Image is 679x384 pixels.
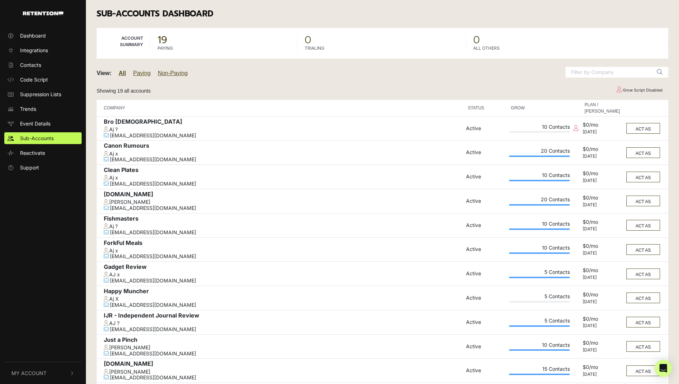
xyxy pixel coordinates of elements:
[20,90,61,98] span: Suppression Lists
[4,147,82,159] a: Reactivate
[509,156,570,157] div: Plan Usage: 485%
[104,151,462,157] div: Aj x
[4,162,82,173] a: Support
[583,243,622,251] div: $0/mo
[464,165,507,189] td: Active
[104,223,462,230] div: Aj ?
[20,46,48,54] span: Integrations
[104,320,462,326] div: AJ ?
[104,326,462,333] div: [EMAIL_ADDRESS][DOMAIN_NAME]
[104,312,462,320] div: IJR - Independent Journal Review
[464,262,507,286] td: Active
[20,149,45,157] span: Reactivate
[97,88,151,94] small: Showing 19 all accounts
[104,199,462,205] div: [PERSON_NAME]
[509,318,570,325] div: 5 Contacts
[509,197,570,204] div: 20 Contacts
[158,70,188,76] a: Non-Paying
[583,202,622,207] div: [DATE]
[583,171,622,178] div: $0/mo
[97,70,112,76] strong: View:
[4,362,82,384] button: My Account
[4,44,82,56] a: Integrations
[104,127,462,133] div: Aj ?
[104,288,462,296] div: Happy Muncher
[509,221,570,228] div: 10 Contacts
[97,28,150,59] td: Account Summary
[509,148,570,156] div: 20 Contacts
[104,142,462,151] div: Canon Rumours
[4,74,82,85] a: Code Script
[583,275,622,280] div: [DATE]
[104,345,462,351] div: [PERSON_NAME]
[583,178,622,183] div: [DATE]
[581,99,624,116] th: PLAN / [PERSON_NAME]
[583,292,622,299] div: $0/mo
[464,99,507,116] th: STATUS
[464,141,507,165] td: Active
[583,348,622,353] div: [DATE]
[509,301,570,302] div: Plan Usage: 0%
[133,70,151,76] a: Paying
[104,278,462,284] div: [EMAIL_ADDRESS][DOMAIN_NAME]
[509,342,570,350] div: 10 Contacts
[97,9,668,19] h3: Sub-accounts Dashboard
[583,226,622,231] div: [DATE]
[509,252,570,254] div: Plan Usage: 137760%
[583,364,622,372] div: $0/mo
[104,351,462,357] div: [EMAIL_ADDRESS][DOMAIN_NAME]
[119,70,126,76] a: All
[104,240,462,248] div: ForkFul Meals
[583,316,622,324] div: $0/mo
[583,251,622,256] div: [DATE]
[583,129,622,134] div: [DATE]
[626,123,660,134] button: ACT AS
[509,180,570,181] div: Plan Usage: 28510%
[104,215,462,223] div: Fishmasters
[20,105,36,113] span: Trends
[4,30,82,41] a: Dashboard
[4,88,82,100] a: Suppression Lists
[473,45,500,51] label: ALL OTHERS
[104,302,462,308] div: [EMAIL_ADDRESS][DOMAIN_NAME]
[509,325,570,327] div: Plan Usage: 736740%
[626,365,660,376] button: ACT AS
[4,103,82,115] a: Trends
[104,253,462,260] div: [EMAIL_ADDRESS][DOMAIN_NAME]
[509,131,570,133] div: Plan Usage: 0%
[509,204,570,206] div: Plan Usage: 53170%
[23,11,63,15] img: Retention.com
[104,205,462,211] div: [EMAIL_ADDRESS][DOMAIN_NAME]
[626,269,660,279] button: ACT AS
[104,230,462,236] div: [EMAIL_ADDRESS][DOMAIN_NAME]
[583,219,622,227] div: $0/mo
[509,366,570,374] div: 15 Contacts
[626,196,660,206] button: ACT AS
[583,299,622,304] div: [DATE]
[509,172,570,180] div: 10 Contacts
[104,175,462,181] div: Aj x
[4,118,82,129] a: Event Details
[464,359,507,383] td: Active
[464,310,507,334] td: Active
[104,375,462,381] div: [EMAIL_ADDRESS][DOMAIN_NAME]
[626,244,660,255] button: ACT AS
[626,292,660,303] button: ACT AS
[157,32,167,48] strong: 19
[509,374,570,375] div: Plan Usage: 71700%
[20,61,41,69] span: Contacts
[20,120,50,127] span: Event Details
[305,35,459,45] span: 0
[464,116,507,141] td: Active
[20,76,48,83] span: Code Script
[583,372,622,377] div: [DATE]
[626,317,660,328] button: ACT AS
[509,245,570,252] div: 10 Contacts
[626,172,660,182] button: ACT AS
[104,157,462,163] div: [EMAIL_ADDRESS][DOMAIN_NAME]
[573,125,578,131] i: Collection script disabled
[464,213,507,237] td: Active
[464,237,507,262] td: Active
[104,248,462,254] div: Aj x
[507,99,572,116] th: GROW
